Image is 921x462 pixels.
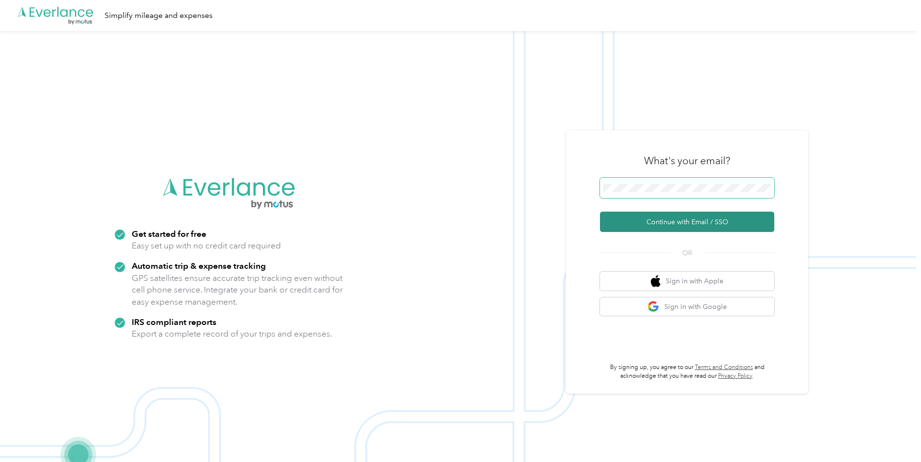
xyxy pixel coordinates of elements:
[105,10,213,22] div: Simplify mileage and expenses
[670,248,704,258] span: OR
[132,272,343,308] p: GPS satellites ensure accurate trip tracking even without cell phone service. Integrate your bank...
[651,275,660,287] img: apple logo
[600,272,774,291] button: apple logoSign in with Apple
[718,372,752,380] a: Privacy Policy
[644,154,730,168] h3: What's your email?
[132,240,281,252] p: Easy set up with no credit card required
[132,229,206,239] strong: Get started for free
[132,261,266,271] strong: Automatic trip & expense tracking
[600,297,774,316] button: google logoSign in with Google
[695,364,753,371] a: Terms and Conditions
[647,301,660,313] img: google logo
[132,328,332,340] p: Export a complete record of your trips and expenses.
[600,212,774,232] button: Continue with Email / SSO
[132,317,216,327] strong: IRS compliant reports
[600,363,774,380] p: By signing up, you agree to our and acknowledge that you have read our .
